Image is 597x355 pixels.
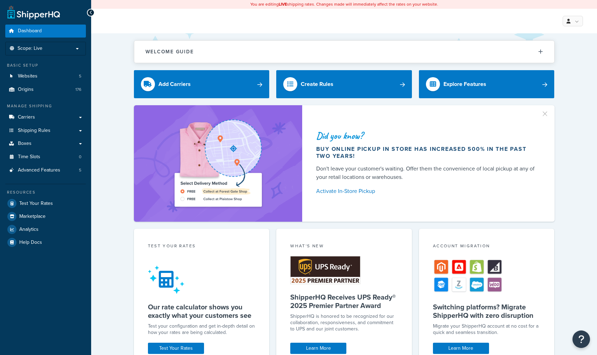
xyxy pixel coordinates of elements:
[134,70,270,98] a: Add Carriers
[145,49,194,54] h2: Welcome Guide
[148,343,204,354] a: Test Your Rates
[5,103,86,109] div: Manage Shipping
[18,141,32,147] span: Boxes
[148,243,256,251] div: Test your rates
[5,197,86,210] a: Test Your Rates
[19,240,42,246] span: Help Docs
[5,236,86,249] a: Help Docs
[5,70,86,83] li: Websites
[5,83,86,96] a: Origins176
[158,79,191,89] div: Add Carriers
[419,70,555,98] a: Explore Features
[5,25,86,38] a: Dashboard
[316,165,538,181] div: Don't leave your customer's waiting. Offer them the convenience of local pickup at any of your re...
[19,214,46,220] span: Marketplace
[276,70,412,98] a: Create Rules
[18,28,42,34] span: Dashboard
[18,128,50,134] span: Shipping Rules
[148,303,256,320] h5: Our rate calculator shows you exactly what your customers see
[433,243,541,251] div: Account Migration
[5,70,86,83] a: Websites5
[316,186,538,196] a: Activate In-Store Pickup
[433,323,541,336] div: Migrate your ShipperHQ account at no cost for a quick and seamless transition.
[19,201,53,207] span: Test Your Rates
[5,164,86,177] li: Advanced Features
[443,79,486,89] div: Explore Features
[316,131,538,141] div: Did you know?
[5,189,86,195] div: Resources
[18,114,35,120] span: Carriers
[301,79,333,89] div: Create Rules
[290,343,346,354] a: Learn More
[75,87,81,93] span: 176
[18,167,60,173] span: Advanced Features
[18,87,34,93] span: Origins
[572,330,590,348] button: Open Resource Center
[433,303,541,320] h5: Switching platforms? Migrate ShipperHQ with zero disruption
[433,343,489,354] a: Learn More
[5,150,86,163] a: Time Slots0
[279,1,287,7] b: LIVE
[5,137,86,150] a: Boxes
[316,146,538,160] div: Buy online pickup in store has increased 500% in the past two years!
[5,223,86,236] a: Analytics
[79,167,81,173] span: 5
[5,210,86,223] a: Marketplace
[134,41,554,63] button: Welcome Guide
[79,154,81,160] span: 0
[5,124,86,137] a: Shipping Rules
[5,83,86,96] li: Origins
[5,150,86,163] li: Time Slots
[290,313,398,332] p: ShipperHQ is honored to be recognized for our collaboration, responsiveness, and commitment to UP...
[18,73,38,79] span: Websites
[18,154,40,160] span: Time Slots
[290,293,398,310] h5: ShipperHQ Receives UPS Ready® 2025 Premier Partner Award
[155,116,281,211] img: ad-shirt-map-b0359fc47e01cab431d101c4b569394f6a03f54285957d908178d52f29eb9668.png
[5,164,86,177] a: Advanced Features5
[18,46,42,52] span: Scope: Live
[5,111,86,124] a: Carriers
[79,73,81,79] span: 5
[5,62,86,68] div: Basic Setup
[148,323,256,336] div: Test your configuration and get in-depth detail on how your rates are being calculated.
[290,243,398,251] div: What's New
[19,227,39,233] span: Analytics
